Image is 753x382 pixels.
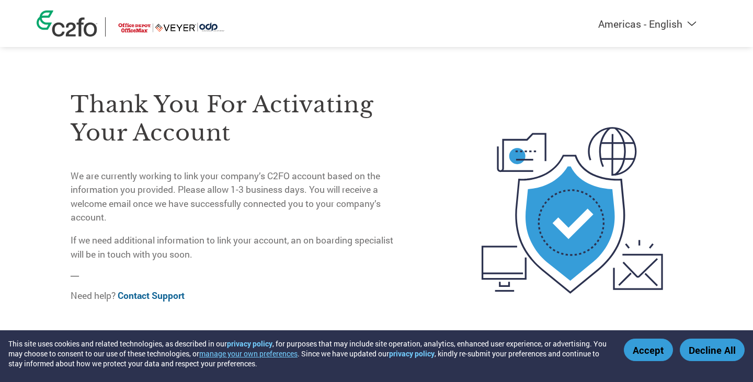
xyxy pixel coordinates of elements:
h3: Thank you for activating your account [71,90,401,147]
img: activated [462,68,682,353]
img: Office Depot | Veyer | ODP BS [113,17,230,37]
a: Contact Support [118,290,185,302]
a: privacy policy [389,349,435,358]
p: Need help? [71,289,401,303]
button: Accept [624,339,673,361]
img: c2fo logo [37,10,97,37]
button: manage your own preferences [199,349,298,358]
div: — [71,68,401,312]
button: Decline All [680,339,745,361]
p: If we need additional information to link your account, an on boarding specialist will be in touc... [71,234,401,261]
div: This site uses cookies and related technologies, as described in our , for purposes that may incl... [8,339,609,368]
a: privacy policy [227,339,272,349]
p: We are currently working to link your company’s C2FO account based on the information you provide... [71,169,401,225]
